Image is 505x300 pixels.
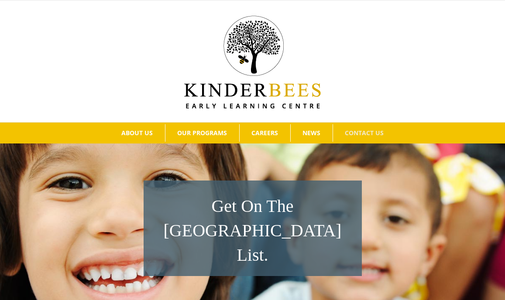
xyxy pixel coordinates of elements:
a: CONTACT US [333,124,396,142]
a: ABOUT US [110,124,165,142]
nav: Main Menu [13,123,492,143]
a: CAREERS [240,124,290,142]
span: CAREERS [251,130,278,136]
a: OUR PROGRAMS [165,124,239,142]
span: OUR PROGRAMS [177,130,227,136]
a: NEWS [291,124,333,142]
h1: Get On The [GEOGRAPHIC_DATA] List. [148,194,357,267]
span: ABOUT US [121,130,153,136]
span: CONTACT US [345,130,384,136]
span: NEWS [302,130,320,136]
img: Kinder Bees Logo [184,16,321,109]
